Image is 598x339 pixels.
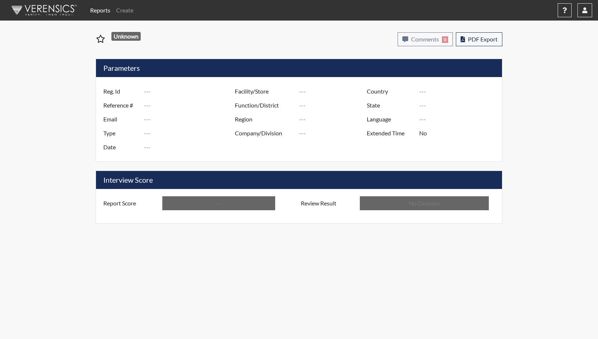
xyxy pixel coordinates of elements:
span: PDF Export [468,36,498,43]
label: Function/District [229,98,299,112]
input: --- [299,126,369,140]
input: --- [144,126,237,140]
input: No Decision [360,196,489,210]
a: Reports [87,3,113,18]
label: Company/Division [229,126,299,140]
button: Comments0 [398,32,453,46]
label: Type [98,126,144,140]
label: Extended Time [361,126,419,140]
h5: Parameters [96,59,502,77]
h5: Interview Score [96,171,502,189]
input: --- [299,112,369,126]
input: --- [162,196,275,210]
label: Reg. Id [98,84,144,98]
input: --- [419,112,500,126]
label: Report Score [98,196,162,210]
span: Comments [411,36,439,43]
input: --- [299,98,369,112]
label: Date [98,140,144,154]
label: Reference # [98,98,144,112]
input: --- [419,84,500,98]
input: --- [419,126,500,140]
a: Create [113,3,136,18]
button: PDF Export [456,32,502,46]
input: --- [144,112,237,126]
input: --- [299,84,369,98]
label: Language [361,112,419,126]
label: Facility/Store [229,84,299,98]
span: 0 [442,36,448,43]
input: --- [419,98,500,112]
input: --- [144,140,237,154]
label: Country [361,84,419,98]
label: Review Result [295,196,360,210]
input: --- [144,98,237,112]
label: Region [229,112,299,126]
input: --- [144,84,237,98]
span: Unknown [111,32,141,41]
label: Email [98,112,144,126]
label: State [361,98,419,112]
